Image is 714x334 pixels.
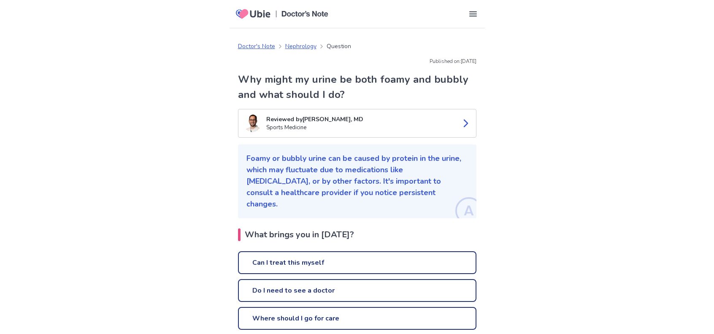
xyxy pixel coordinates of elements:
p: Reviewed by [PERSON_NAME], MD [266,115,454,124]
p: Foamy or bubbly urine can be caused by protein in the urine, which may fluctuate due to medicatio... [246,153,468,210]
a: Jason WiltReviewed by[PERSON_NAME], MDSports Medicine [238,109,476,138]
nav: breadcrumb [238,42,351,51]
a: Doctor's Note [238,42,275,51]
img: Jason Wilt [243,114,261,132]
a: Where should I go for care [238,307,476,330]
a: Nephrology [285,42,316,51]
h1: Why might my urine be both foamy and bubbly and what should I do? [238,72,476,102]
h2: What brings you in [DATE]? [238,228,476,241]
p: Published on: [DATE] [238,57,476,65]
img: Doctors Note Logo [281,11,328,17]
a: Can I treat this myself [238,251,476,274]
p: Question [327,42,351,51]
p: Sports Medicine [266,124,454,132]
a: Do I need to see a doctor [238,279,476,302]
